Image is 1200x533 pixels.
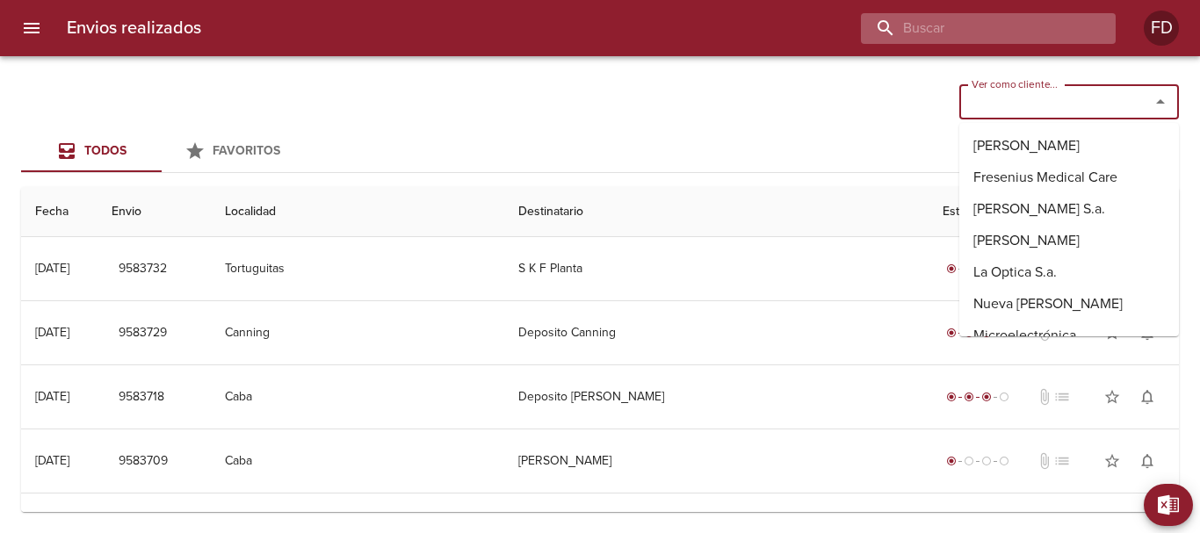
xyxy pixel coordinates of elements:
[943,324,1013,342] div: En viaje
[112,253,174,285] button: 9583732
[504,237,929,300] td: S K F Planta
[35,453,69,468] div: [DATE]
[1139,452,1156,470] span: notifications_none
[981,392,992,402] span: radio_button_checked
[1103,452,1121,470] span: star_border
[929,187,1179,237] th: Estado
[213,143,280,158] span: Favoritos
[119,450,168,472] span: 9583709
[1095,379,1130,414] button: Agregar a favoritos
[946,263,957,274] span: radio_button_checked
[112,445,175,478] button: 9583709
[1148,90,1173,114] button: Close
[504,365,929,429] td: Deposito [PERSON_NAME]
[119,322,167,344] span: 9583729
[943,452,1013,470] div: Generado
[35,261,69,276] div: [DATE]
[119,386,164,408] span: 9583718
[35,325,69,340] div: [DATE]
[1130,443,1165,479] button: Activar notificaciones
[999,392,1009,402] span: radio_button_unchecked
[861,13,1086,44] input: buscar
[112,381,171,414] button: 9583718
[1139,388,1156,406] span: notifications_none
[1053,452,1071,470] span: No tiene pedido asociado
[964,456,974,466] span: radio_button_unchecked
[981,456,992,466] span: radio_button_unchecked
[112,317,174,349] button: 9583729
[211,237,504,300] td: Tortuguitas
[1144,484,1193,526] button: Exportar Excel
[211,429,504,493] td: Caba
[959,288,1179,320] li: Nueva [PERSON_NAME]
[35,389,69,404] div: [DATE]
[504,301,929,364] td: Deposito Canning
[67,14,201,42] h6: Envios realizados
[1103,388,1121,406] span: star_border
[999,456,1009,466] span: radio_button_unchecked
[959,256,1179,288] li: La Optica S.a.
[504,187,929,237] th: Destinatario
[959,130,1179,162] li: [PERSON_NAME]
[964,392,974,402] span: radio_button_checked
[943,260,1013,277] div: Generado
[946,456,957,466] span: radio_button_checked
[959,225,1179,256] li: [PERSON_NAME]
[1095,443,1130,479] button: Agregar a favoritos
[119,258,167,280] span: 9583732
[1036,388,1053,406] span: No tiene documentos adjuntos
[504,429,929,493] td: [PERSON_NAME]
[946,328,957,338] span: radio_button_checked
[11,7,53,49] button: menu
[959,193,1179,225] li: [PERSON_NAME] S.a.
[1053,388,1071,406] span: No tiene pedido asociado
[946,392,957,402] span: radio_button_checked
[959,320,1179,372] li: Microelectrónica Componentes S
[21,130,302,172] div: Tabs Envios
[211,187,504,237] th: Localidad
[959,162,1179,193] li: Fresenius Medical Care
[943,388,1013,406] div: En viaje
[84,143,127,158] span: Todos
[98,187,211,237] th: Envio
[1130,379,1165,414] button: Activar notificaciones
[21,187,98,237] th: Fecha
[211,301,504,364] td: Canning
[1036,452,1053,470] span: No tiene documentos adjuntos
[1144,11,1179,46] div: FD
[211,365,504,429] td: Caba
[1144,11,1179,46] div: Abrir información de usuario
